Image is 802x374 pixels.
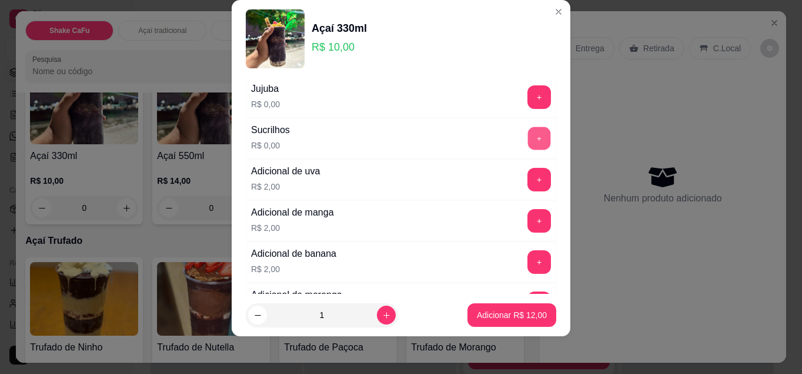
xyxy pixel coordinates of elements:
button: Close [549,2,568,21]
p: R$ 0,00 [251,98,280,110]
p: R$ 0,00 [251,140,290,151]
button: decrease-product-quantity [248,306,267,325]
button: add [527,209,551,233]
div: Adicional de manga [251,206,334,220]
div: Sucrilhos [251,123,290,137]
button: add [527,168,551,191]
button: increase-product-quantity [377,306,396,325]
p: R$ 2,00 [251,222,334,234]
div: Adicional de morango [251,288,342,302]
img: product-image [246,9,305,68]
div: Adicional de banana [251,247,336,261]
button: Adicionar R$ 12,00 [467,303,556,327]
div: Adicional de uva [251,164,320,178]
div: Jujuba [251,82,280,96]
button: add [527,85,551,109]
div: Açaí 330ml [312,20,367,37]
button: add [528,127,551,150]
p: R$ 10,00 [312,39,367,55]
button: add [527,250,551,274]
p: Adicionar R$ 12,00 [477,309,547,321]
p: R$ 2,00 [251,263,336,275]
p: R$ 2,00 [251,181,320,193]
button: add [527,292,551,315]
